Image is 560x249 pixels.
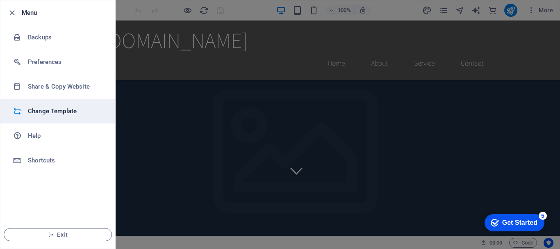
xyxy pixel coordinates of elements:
[11,231,105,238] span: Exit
[28,32,104,42] h6: Backups
[22,8,109,18] h6: Menu
[7,4,66,21] div: Get Started 5 items remaining, 0% complete
[19,137,29,139] button: 1
[28,155,104,165] h6: Shortcuts
[19,148,29,150] button: 2
[4,228,112,241] button: Exit
[28,57,104,67] h6: Preferences
[24,9,59,16] div: Get Started
[19,159,29,161] button: 3
[28,106,104,116] h6: Change Template
[0,123,115,148] a: Help
[28,82,104,91] h6: Share & Copy Website
[61,2,69,10] div: 5
[28,131,104,141] h6: Help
